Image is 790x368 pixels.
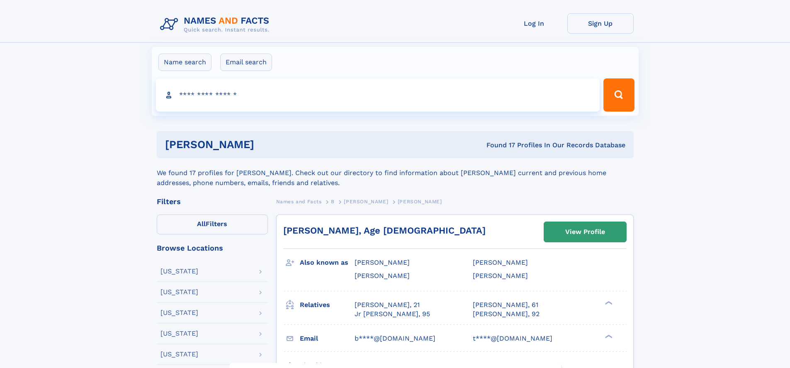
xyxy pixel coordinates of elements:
div: [US_STATE] [160,268,198,275]
label: Email search [220,54,272,71]
div: View Profile [565,222,605,241]
span: [PERSON_NAME] [473,258,528,266]
input: search input [156,78,600,112]
span: B [331,199,335,205]
label: Filters [157,214,268,234]
a: [PERSON_NAME], 92 [473,310,540,319]
a: View Profile [544,222,626,242]
div: [US_STATE] [160,310,198,316]
h3: Also known as [300,256,355,270]
h1: [PERSON_NAME] [165,139,370,150]
div: We found 17 profiles for [PERSON_NAME]. Check out our directory to find information about [PERSON... [157,158,634,188]
h3: Email [300,331,355,346]
div: [US_STATE] [160,330,198,337]
a: [PERSON_NAME], 21 [355,300,420,310]
span: All [197,220,206,228]
div: ❯ [603,334,613,339]
h3: Relatives [300,298,355,312]
span: [PERSON_NAME] [355,272,410,280]
div: [US_STATE] [160,289,198,295]
div: Found 17 Profiles In Our Records Database [370,141,625,150]
div: Browse Locations [157,244,268,252]
div: ❯ [603,300,613,305]
a: [PERSON_NAME], Age [DEMOGRAPHIC_DATA] [283,225,486,236]
a: [PERSON_NAME], 61 [473,300,538,310]
a: Names and Facts [276,196,322,207]
img: Logo Names and Facts [157,13,276,36]
a: Log In [501,13,567,34]
a: [PERSON_NAME] [344,196,388,207]
span: [PERSON_NAME] [344,199,388,205]
div: [US_STATE] [160,351,198,358]
div: Filters [157,198,268,205]
span: [PERSON_NAME] [398,199,442,205]
span: [PERSON_NAME] [355,258,410,266]
label: Name search [158,54,211,71]
a: Sign Up [567,13,634,34]
a: Jr [PERSON_NAME], 95 [355,310,430,319]
button: Search Button [603,78,634,112]
a: B [331,196,335,207]
span: [PERSON_NAME] [473,272,528,280]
